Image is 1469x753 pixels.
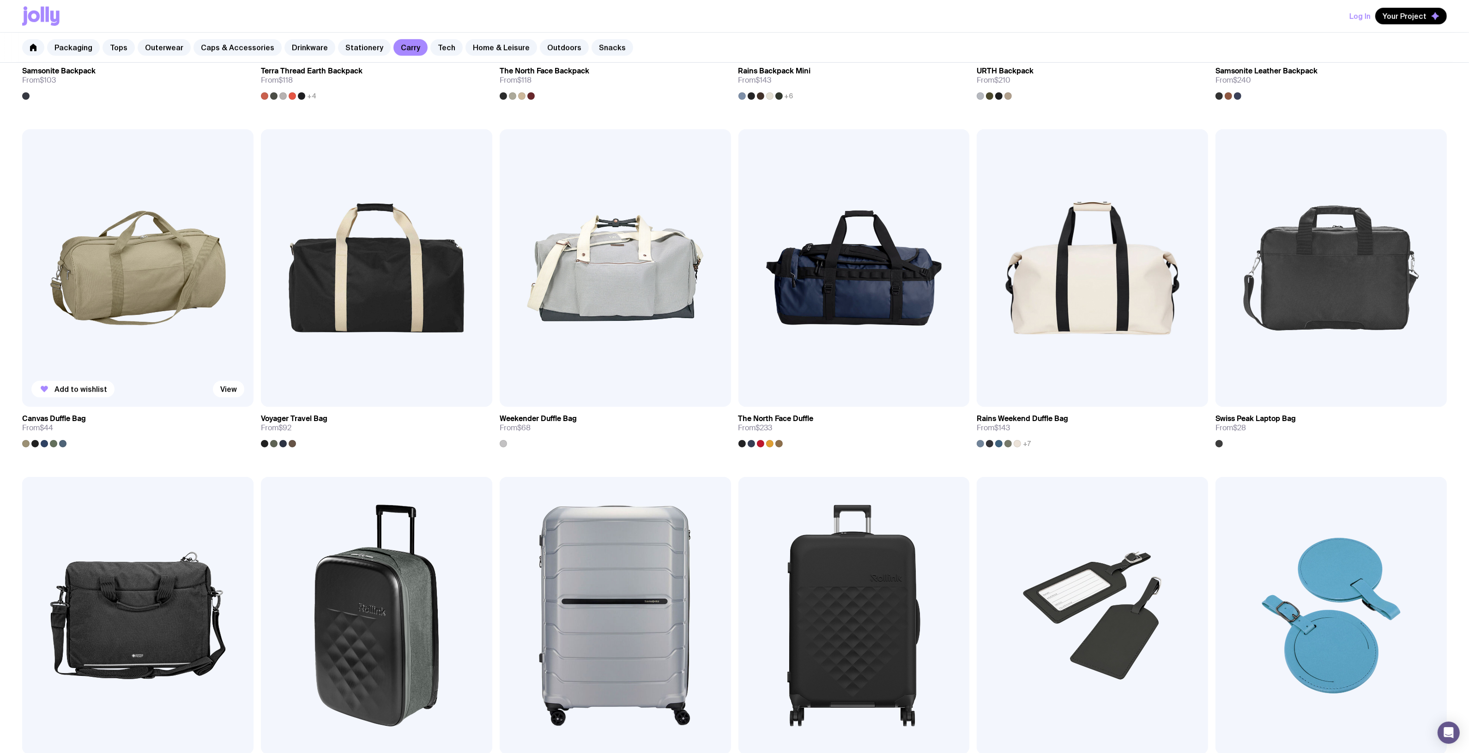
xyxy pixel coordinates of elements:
a: Terra Thread Earth BackpackFrom$118+4 [261,59,492,100]
span: From [22,423,53,433]
a: Samsonite BackpackFrom$103 [22,59,254,100]
span: From [1215,423,1246,433]
a: Outdoors [540,39,589,56]
a: Carry [393,39,428,56]
span: $143 [756,75,772,85]
a: Tops [103,39,135,56]
span: Your Project [1383,12,1427,21]
span: From [500,76,532,85]
h3: URTH Backpack [977,66,1034,76]
h3: Samsonite Leather Backpack [1215,66,1318,76]
h3: Terra Thread Earth Backpack [261,66,363,76]
span: From [500,423,531,433]
span: $44 [40,423,53,433]
span: From [22,76,56,85]
a: Canvas Duffle BagFrom$44 [22,407,254,447]
a: View [213,381,244,398]
a: Swiss Peak Laptop BagFrom$28 [1215,407,1447,447]
a: Tech [430,39,463,56]
span: From [261,76,293,85]
h3: Rains Backpack Mini [738,66,811,76]
span: Add to wishlist [54,385,107,394]
a: Voyager Travel BagFrom$92 [261,407,492,447]
button: Log In [1349,8,1371,24]
h3: Swiss Peak Laptop Bag [1215,414,1296,423]
h3: Samsonite Backpack [22,66,96,76]
span: $92 [278,423,291,433]
a: Rains Backpack MiniFrom$143+6 [738,59,970,100]
span: From [977,423,1010,433]
span: $103 [40,75,56,85]
span: From [1215,76,1251,85]
span: From [738,423,773,433]
span: $118 [517,75,532,85]
a: Outerwear [138,39,191,56]
a: Snacks [592,39,633,56]
span: $233 [756,423,773,433]
h3: The North Face Backpack [500,66,589,76]
span: +7 [1023,440,1031,447]
button: Add to wishlist [31,381,115,398]
a: Samsonite Leather BackpackFrom$240 [1215,59,1447,100]
h3: Voyager Travel Bag [261,414,327,423]
span: $118 [278,75,293,85]
a: Caps & Accessories [193,39,282,56]
span: From [977,76,1010,85]
a: Packaging [47,39,100,56]
div: Open Intercom Messenger [1438,722,1460,744]
span: $240 [1233,75,1251,85]
a: Drinkware [284,39,335,56]
h3: Rains Weekend Duffle Bag [977,414,1068,423]
span: $143 [994,423,1010,433]
a: Stationery [338,39,391,56]
a: The North Face DuffleFrom$233 [738,407,970,447]
span: +4 [307,92,316,100]
h3: Canvas Duffle Bag [22,414,86,423]
h3: Weekender Duffle Bag [500,414,577,423]
button: Your Project [1375,8,1447,24]
span: $210 [994,75,1010,85]
span: From [738,76,772,85]
a: The North Face BackpackFrom$118 [500,59,731,100]
span: +6 [785,92,793,100]
a: URTH BackpackFrom$210 [977,59,1208,100]
h3: The North Face Duffle [738,414,814,423]
a: Home & Leisure [465,39,537,56]
a: Rains Weekend Duffle BagFrom$143+7 [977,407,1208,447]
span: $68 [517,423,531,433]
span: $28 [1233,423,1246,433]
span: From [261,423,291,433]
a: Weekender Duffle BagFrom$68 [500,407,731,447]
